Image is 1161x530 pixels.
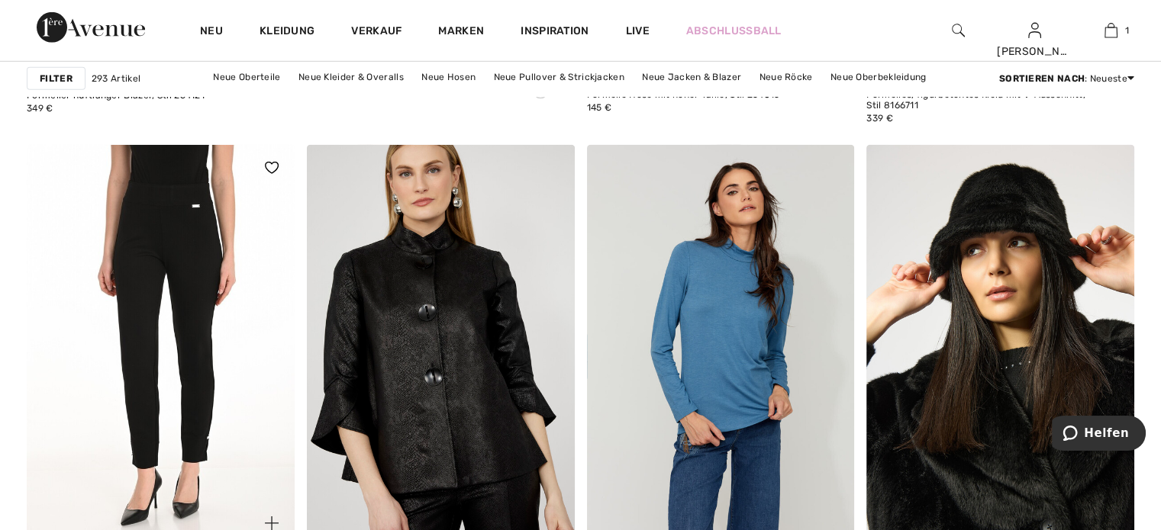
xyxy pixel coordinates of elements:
font: 339 € [866,113,893,124]
img: heart_black_full.svg [265,162,279,174]
font: Neue Oberbekleidung [830,72,927,82]
font: Neue Jacken & Blazer [642,72,741,82]
font: Neue Hosen [421,72,476,82]
font: Neue Pullover & Strickjacken [493,72,624,82]
a: Neue Oberbekleidung [823,67,934,87]
font: 145 € [587,102,612,113]
img: Durchsuchen Sie die Website [952,21,965,40]
a: Neue Hosen [414,67,483,87]
a: Neue Kleider & Overalls [291,67,411,87]
a: Neue Jacken & Blazer [634,67,749,87]
font: 1 [1125,25,1129,36]
img: Meine Daten [1028,21,1041,40]
a: Neue Pullover & Strickjacken [485,67,631,87]
a: Anmelden [1028,23,1041,37]
img: 1ère Avenue [37,12,145,43]
a: Live [626,23,650,39]
iframe: Öffnet ein Widget, in dem Sie weitere Informationen finden [1052,416,1146,454]
img: Meine Tasche [1105,21,1117,40]
font: Sortieren nach [999,73,1085,84]
font: Live [626,24,650,37]
font: Inspiration [521,24,589,37]
a: Marken [438,24,484,40]
font: 293 Artikel [92,73,140,84]
font: [PERSON_NAME] [997,45,1086,58]
font: Marken [438,24,484,37]
font: Neue Kleider & Overalls [298,72,404,82]
font: : Neueste [1085,73,1127,84]
font: Neue Oberteile [213,72,280,82]
a: Verkauf [351,24,402,40]
font: Kleidung [260,24,314,37]
a: Neue Oberteile [205,67,288,87]
font: Neu [200,24,223,37]
a: Abschlussball [686,23,782,39]
a: 1 [1073,21,1148,40]
font: Verkauf [351,24,402,37]
img: plus_v2.svg [265,516,279,530]
font: Formelles, figurbetontes Kleid mit V-Ausschnitt, Stil 8166711 [866,89,1085,111]
a: Kleidung [260,24,314,40]
font: 349 € [27,103,53,114]
font: Filter [40,73,73,84]
a: Neu [200,24,223,40]
font: Abschlussball [686,24,782,37]
a: Neue Röcke [751,67,820,87]
font: Neue Röcke [759,72,812,82]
